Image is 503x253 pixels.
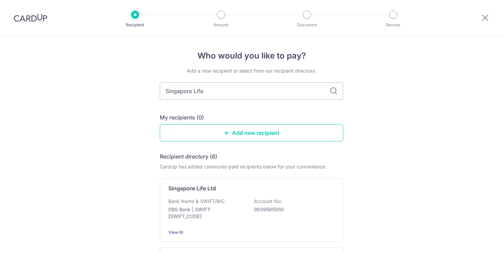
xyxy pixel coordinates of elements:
a: View [168,230,178,235]
input: Search for any recipient here [160,83,343,100]
p: Account No: [254,198,282,205]
p: Singapore Life Ltd [168,184,216,192]
p: Review [368,22,418,28]
div: Add a new recipient or select from our recipient directory. [160,67,343,74]
h5: My recipients (0) [160,113,204,122]
h5: Recipient directory (6) [160,152,217,161]
p: Amount [196,22,246,28]
p: Document [282,22,332,28]
p: Bank Name & SWIFT/BIC: [168,198,226,205]
img: CardUp [14,14,47,22]
h4: Who would you like to pay? [160,50,343,62]
p: DBS Bank | SWIFT: [SWIFT_CODE] [168,206,245,220]
a: Add new recipient [160,124,343,141]
iframe: Opens a widget where you can find more information [459,232,496,250]
div: CardUp has added commonly-paid recipients below for your convenience. [160,163,343,170]
p: Recipient [110,22,160,28]
p: 0039585950 [254,206,331,213]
